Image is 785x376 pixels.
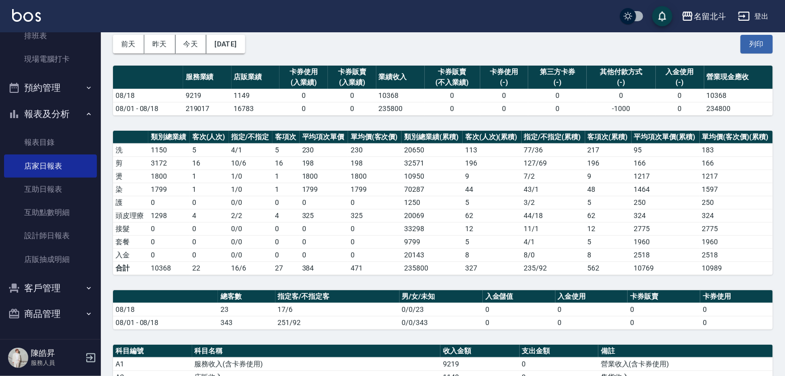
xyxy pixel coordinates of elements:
div: 卡券使用 [282,67,325,77]
td: 1960 [700,235,773,248]
p: 服務人員 [31,358,82,367]
td: 2 / 2 [229,209,273,222]
td: 9219 [440,357,520,370]
td: 0 [272,196,299,209]
td: 127 / 69 [522,156,585,170]
td: 合計 [113,261,148,275]
td: 套餐 [113,235,148,248]
td: 384 [300,261,348,275]
th: 單均價(客次價) [348,131,402,144]
td: 5 [272,143,299,156]
td: 10368 [376,89,425,102]
th: 支出金額 [520,345,599,358]
button: 前天 [113,35,144,53]
td: 10 / 6 [229,156,273,170]
div: 其他付款方式 [589,67,653,77]
td: 0 [425,89,480,102]
td: 1800 [148,170,190,183]
td: 1 [272,183,299,196]
td: 剪 [113,156,148,170]
td: 0 [700,316,773,329]
td: 0 [483,316,555,329]
td: 0 [348,222,402,235]
td: 8 [463,248,522,261]
td: 0 [348,196,402,209]
td: 0 / 0 [229,222,273,235]
td: 8 [585,248,632,261]
td: 0/0/23 [400,303,483,316]
td: 1 [272,170,299,183]
td: 230 [300,143,348,156]
td: 9799 [402,235,463,248]
td: 0 [628,316,700,329]
td: 16783 [232,102,280,115]
td: 4 / 1 [522,235,585,248]
img: Logo [12,9,41,22]
table: a dense table [113,290,773,330]
td: 4 [272,209,299,222]
td: 洗 [113,143,148,156]
td: 0 [300,235,348,248]
button: [DATE] [206,35,245,53]
div: (不入業績) [427,77,478,88]
td: 2775 [700,222,773,235]
td: 196 [463,156,522,170]
th: 平均項次單價 [300,131,348,144]
td: 0 [300,222,348,235]
a: 排班表 [4,24,97,47]
td: 327 [463,261,522,275]
th: 卡券使用 [700,290,773,303]
td: 217 [585,143,632,156]
td: -1000 [587,102,655,115]
div: (-) [658,77,702,88]
td: 0 [148,235,190,248]
th: 卡券販賣 [628,290,700,303]
td: 0 [300,196,348,209]
td: 324 [632,209,700,222]
td: 5 [463,235,522,248]
td: 166 [700,156,773,170]
img: Person [8,348,28,368]
td: 5 [585,196,632,209]
td: 235800 [376,102,425,115]
td: 471 [348,261,402,275]
td: 10989 [700,261,773,275]
a: 互助點數明細 [4,201,97,224]
button: 列印 [741,35,773,53]
td: 44 / 18 [522,209,585,222]
td: 營業收入(含卡券使用) [598,357,773,370]
td: 230 [348,143,402,156]
button: 昨天 [144,35,176,53]
td: 16/6 [229,261,273,275]
td: 0 [190,248,229,261]
td: 接髮 [113,222,148,235]
td: 43 / 1 [522,183,585,196]
td: 70287 [402,183,463,196]
th: 類別總業績(累積) [402,131,463,144]
td: 0 / 0 [229,248,273,261]
td: 0 [528,89,587,102]
th: 總客數 [218,290,275,303]
td: 27 [272,261,299,275]
a: 店家日報表 [4,154,97,178]
td: 1800 [300,170,348,183]
td: 0 [700,303,773,316]
td: 183 [700,143,773,156]
td: 0 [190,235,229,248]
td: 2518 [632,248,700,261]
td: 113 [463,143,522,156]
td: 08/01 - 08/18 [113,316,218,329]
div: 卡券使用 [483,67,526,77]
a: 報表目錄 [4,131,97,154]
a: 店販抽成明細 [4,248,97,271]
td: 12 [585,222,632,235]
td: 11 / 1 [522,222,585,235]
td: 護 [113,196,148,209]
td: 入金 [113,248,148,261]
td: 250 [700,196,773,209]
td: 0 [279,89,328,102]
td: 服務收入(含卡券使用) [192,357,441,370]
td: 0 [300,248,348,261]
div: 卡券販賣 [427,67,478,77]
td: 1150 [148,143,190,156]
